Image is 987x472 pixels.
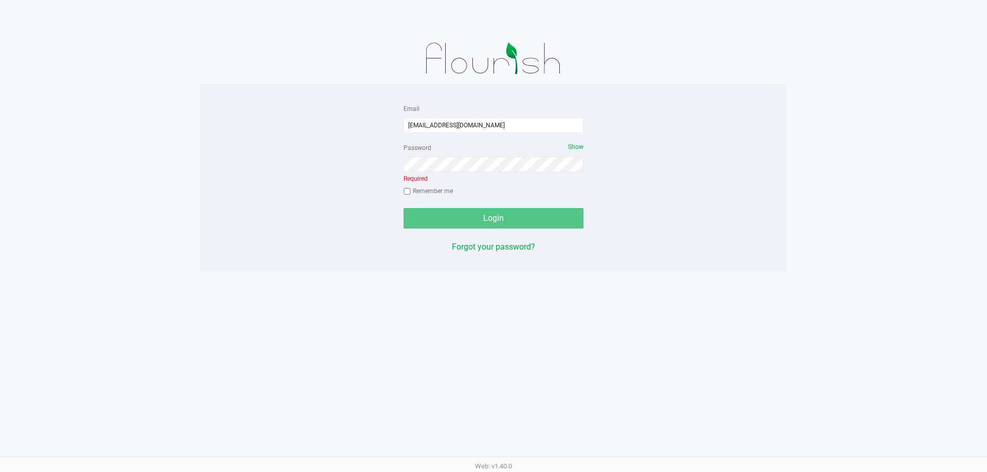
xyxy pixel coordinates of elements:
label: Remember me [404,186,453,196]
input: Remember me [404,188,411,195]
label: Password [404,143,431,153]
button: Forgot your password? [452,241,535,253]
span: Show [568,143,583,150]
span: Web: v1.40.0 [475,462,512,470]
span: Required [404,175,428,182]
label: Email [404,104,419,114]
